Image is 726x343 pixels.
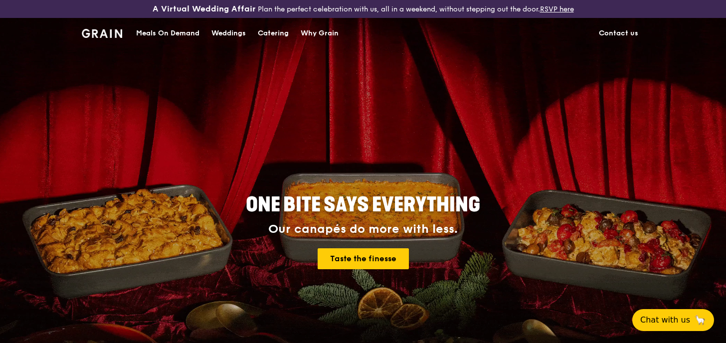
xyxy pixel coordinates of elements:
[136,18,199,48] div: Meals On Demand
[593,18,644,48] a: Contact us
[694,314,706,326] span: 🦙
[211,18,246,48] div: Weddings
[82,29,122,38] img: Grain
[301,18,339,48] div: Why Grain
[640,314,690,326] span: Chat with us
[205,18,252,48] a: Weddings
[632,309,714,331] button: Chat with us🦙
[121,4,605,14] div: Plan the perfect celebration with us, all in a weekend, without stepping out the door.
[82,17,122,47] a: GrainGrain
[246,193,480,217] span: ONE BITE SAYS EVERYTHING
[183,222,543,236] div: Our canapés do more with less.
[318,248,409,269] a: Taste the finesse
[540,5,574,13] a: RSVP here
[295,18,345,48] a: Why Grain
[252,18,295,48] a: Catering
[258,18,289,48] div: Catering
[153,4,256,14] h3: A Virtual Wedding Affair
